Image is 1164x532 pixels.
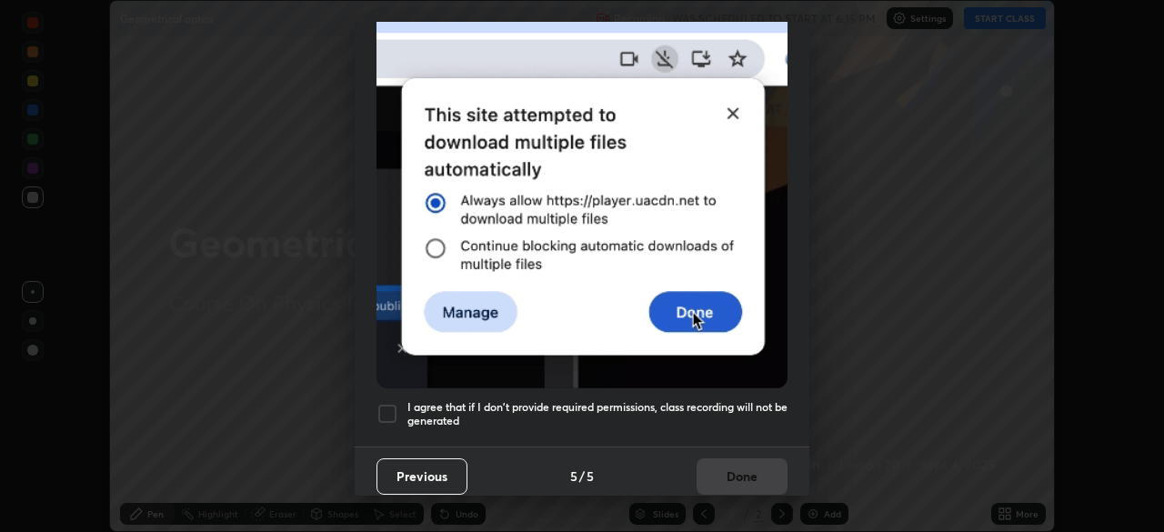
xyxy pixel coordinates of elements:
button: Previous [376,458,467,495]
h4: / [579,467,585,486]
h4: 5 [570,467,577,486]
h5: I agree that if I don't provide required permissions, class recording will not be generated [407,400,788,428]
h4: 5 [587,467,594,486]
